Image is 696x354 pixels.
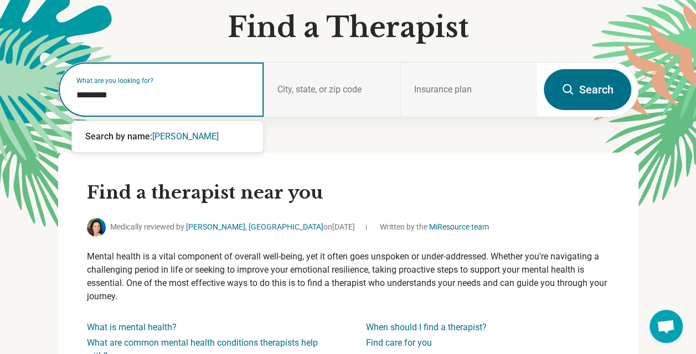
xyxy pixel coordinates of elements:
a: Open chat [649,310,683,343]
span: Medically reviewed by [110,221,355,233]
a: [PERSON_NAME], [GEOGRAPHIC_DATA] [186,222,323,231]
div: Suggestions [72,121,263,152]
button: Search [544,69,631,110]
label: What are you looking for? [76,77,250,84]
span: [PERSON_NAME] [152,131,219,142]
a: When should I find a therapist? [366,322,487,332]
a: Find care for you [366,337,432,348]
a: What is mental health? [87,322,177,332]
p: Mental health is a vital component of overall well-being, yet it often goes unspoken or under-add... [87,250,610,303]
span: on [DATE] [323,222,355,231]
span: Search by name: [85,131,152,142]
span: Written by the [380,221,489,233]
h2: Find a therapist near you [87,181,610,205]
a: MiResource team [429,222,489,231]
h1: Find a Therapist [58,11,638,44]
